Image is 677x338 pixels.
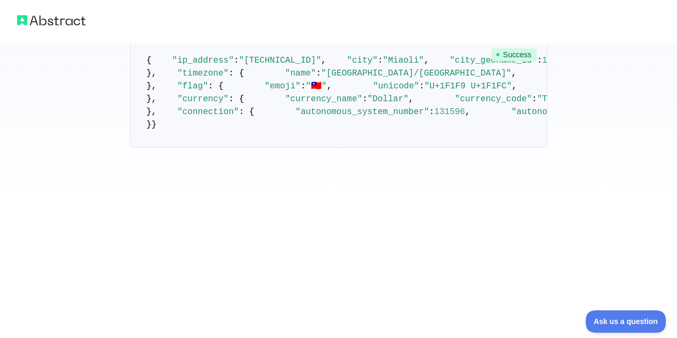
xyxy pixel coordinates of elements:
[424,81,512,91] span: "U+1F1F9 U+1F1FC"
[229,69,244,78] span: : {
[511,107,675,117] span: "autonomous_system_organization"
[511,69,516,78] span: ,
[208,81,224,91] span: : {
[383,56,424,65] span: "Miaoli"
[306,81,326,91] span: "🇹🇼"
[585,310,666,333] iframe: Toggle Customer Support
[450,56,537,65] span: "city_geoname_id"
[408,94,414,104] span: ,
[177,94,229,104] span: "currency"
[177,81,208,91] span: "flag"
[264,81,300,91] span: "emoji"
[429,107,435,117] span: :
[326,81,332,91] span: ,
[147,56,152,65] span: {
[239,107,254,117] span: : {
[367,94,408,104] span: "Dollar"
[512,81,517,91] span: ,
[419,81,424,91] span: :
[239,56,321,65] span: "[TECHNICAL_ID]"
[316,69,321,78] span: :
[321,69,511,78] span: "[GEOGRAPHIC_DATA]/[GEOGRAPHIC_DATA]"
[177,69,229,78] span: "timezone"
[465,107,470,117] span: ,
[295,107,429,117] span: "autonomous_system_number"
[347,56,378,65] span: "city"
[378,56,383,65] span: :
[532,94,537,104] span: :
[301,81,306,91] span: :
[177,107,239,117] span: "connection"
[424,56,429,65] span: ,
[321,56,326,65] span: ,
[537,56,542,65] span: :
[542,56,578,65] span: 1671971
[229,94,244,104] span: : {
[362,94,368,104] span: :
[491,48,537,61] span: Success
[172,56,234,65] span: "ip_address"
[285,69,316,78] span: "name"
[234,56,239,65] span: :
[455,94,532,104] span: "currency_code"
[373,81,419,91] span: "unicode"
[434,107,465,117] span: 131596
[285,94,362,104] span: "currency_name"
[537,94,562,104] span: "TWD"
[17,13,86,28] img: Abstract logo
